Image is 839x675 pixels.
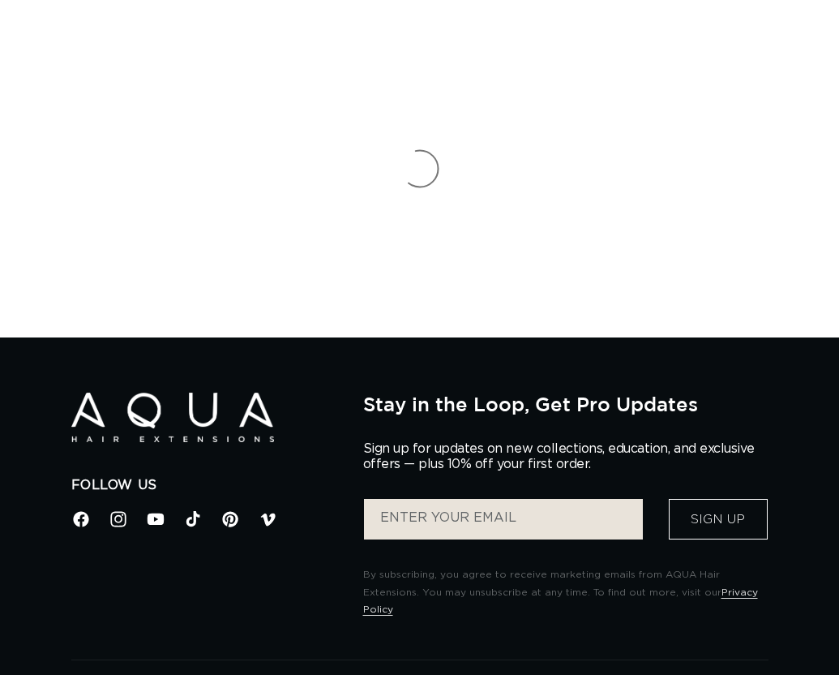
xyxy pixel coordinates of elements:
[669,499,768,540] button: Sign Up
[363,441,768,472] p: Sign up for updates on new collections, education, and exclusive offers — plus 10% off your first...
[71,477,339,494] h2: Follow Us
[363,566,768,619] p: By subscribing, you agree to receive marketing emails from AQUA Hair Extensions. You may unsubscr...
[364,499,643,540] input: ENTER YOUR EMAIL
[71,393,274,442] img: Aqua Hair Extensions
[363,393,768,415] h2: Stay in the Loop, Get Pro Updates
